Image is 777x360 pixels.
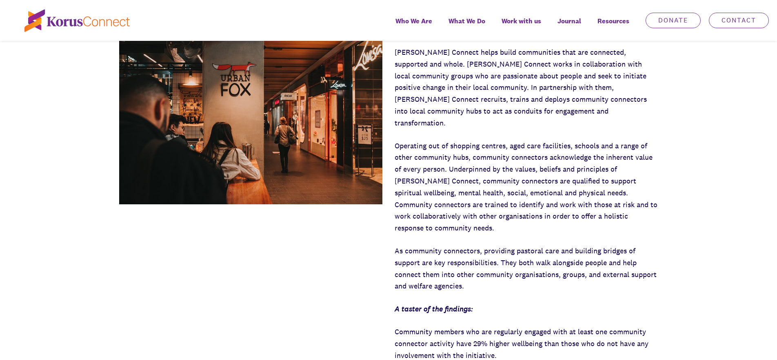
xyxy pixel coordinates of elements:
span: What We Do [448,15,485,27]
span: Journal [557,15,581,27]
em: A taster of the findings: [395,304,473,313]
div: Resources [589,11,637,41]
span: Who We Are [395,15,432,27]
a: What We Do [440,11,493,41]
a: Who We Are [387,11,440,41]
span: Work with us [502,15,541,27]
a: Donate [646,13,701,28]
a: Contact [709,13,769,28]
p: As community connectors, providing pastoral care and building bridges of support are key responsi... [395,245,658,292]
p: Operating out of shopping centres, aged care facilities, schools and a range of other community h... [395,140,658,234]
img: korus-connect%2Fc5177985-88d5-491d-9cd7-4a1febad1357_logo.svg [24,9,130,32]
img: 40d22953-9993-47c8-ad69-e17db3fe232f_City+Shoot-37-smaller.jpg [119,28,382,204]
a: Work with us [493,11,549,41]
p: [PERSON_NAME] Connect helps build communities that are connected, supported and whole. [PERSON_NA... [395,47,658,129]
a: Journal [549,11,589,41]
